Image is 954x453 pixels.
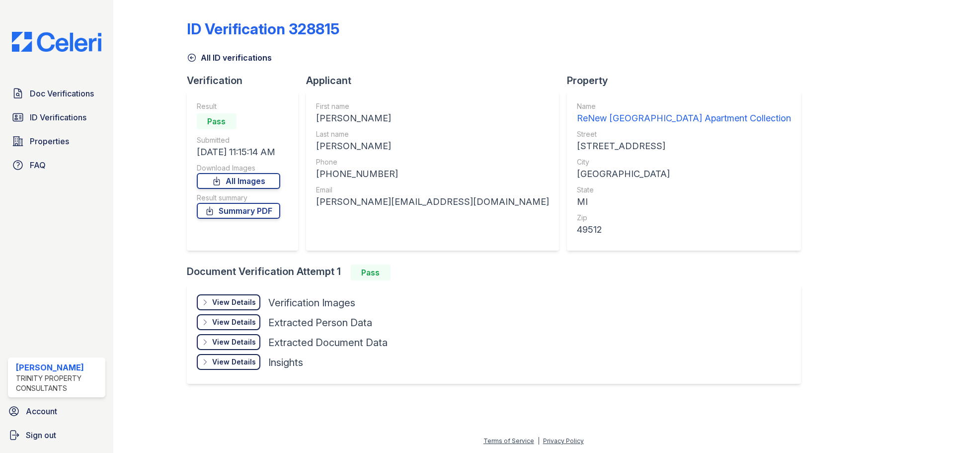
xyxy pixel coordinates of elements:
[4,401,109,421] a: Account
[30,135,69,147] span: Properties
[16,362,101,373] div: [PERSON_NAME]
[30,88,94,99] span: Doc Verifications
[268,296,355,310] div: Verification Images
[577,195,791,209] div: MI
[577,129,791,139] div: Street
[577,223,791,237] div: 49512
[197,145,280,159] div: [DATE] 11:15:14 AM
[187,20,339,38] div: ID Verification 328815
[577,157,791,167] div: City
[4,32,109,52] img: CE_Logo_Blue-a8612792a0a2168367f1c8372b55b34899dd931a85d93a1a3d3e32e68fde9ad4.png
[351,265,391,280] div: Pass
[577,111,791,125] div: ReNew [GEOGRAPHIC_DATA] Apartment Collection
[187,52,272,64] a: All ID verifications
[316,185,549,195] div: Email
[26,429,56,441] span: Sign out
[543,437,584,445] a: Privacy Policy
[8,107,105,127] a: ID Verifications
[4,425,109,445] a: Sign out
[268,316,372,330] div: Extracted Person Data
[912,413,944,443] iframe: chat widget
[316,139,549,153] div: [PERSON_NAME]
[316,167,549,181] div: [PHONE_NUMBER]
[316,111,549,125] div: [PERSON_NAME]
[8,131,105,151] a: Properties
[577,101,791,111] div: Name
[197,135,280,145] div: Submitted
[16,373,101,393] div: Trinity Property Consultants
[316,195,549,209] div: [PERSON_NAME][EMAIL_ADDRESS][DOMAIN_NAME]
[26,405,57,417] span: Account
[197,163,280,173] div: Download Images
[316,157,549,167] div: Phone
[212,317,256,327] div: View Details
[30,159,46,171] span: FAQ
[577,101,791,125] a: Name ReNew [GEOGRAPHIC_DATA] Apartment Collection
[8,155,105,175] a: FAQ
[197,173,280,189] a: All Images
[197,203,280,219] a: Summary PDF
[577,213,791,223] div: Zip
[187,74,306,88] div: Verification
[212,337,256,347] div: View Details
[8,84,105,103] a: Doc Verifications
[316,101,549,111] div: First name
[483,437,534,445] a: Terms of Service
[316,129,549,139] div: Last name
[577,139,791,153] div: [STREET_ADDRESS]
[212,357,256,367] div: View Details
[577,185,791,195] div: State
[268,336,388,350] div: Extracted Document Data
[197,113,237,129] div: Pass
[30,111,86,123] span: ID Verifications
[268,356,303,369] div: Insights
[577,167,791,181] div: [GEOGRAPHIC_DATA]
[187,265,809,280] div: Document Verification Attempt 1
[197,193,280,203] div: Result summary
[212,297,256,307] div: View Details
[306,74,567,88] div: Applicant
[567,74,809,88] div: Property
[538,437,540,445] div: |
[197,101,280,111] div: Result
